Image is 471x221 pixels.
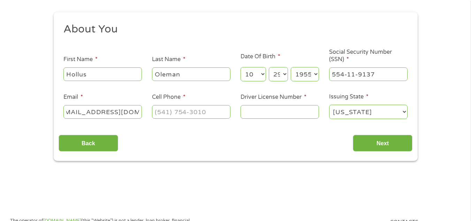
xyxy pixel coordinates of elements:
input: Back [59,135,118,152]
input: Next [353,135,412,152]
h2: About You [63,22,402,36]
label: Issuing State [329,93,369,101]
input: 078-05-1120 [329,67,408,81]
label: Driver License Number [241,94,306,101]
input: Smith [152,67,230,81]
input: (541) 754-3010 [152,105,230,118]
label: Cell Phone [152,94,185,101]
label: Social Security Number (SSN) [329,49,408,63]
label: First Name [63,56,98,63]
label: Last Name [152,56,185,63]
label: Email [63,94,83,101]
input: john@gmail.com [63,105,142,118]
label: Date Of Birth [241,53,280,60]
input: John [63,67,142,81]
